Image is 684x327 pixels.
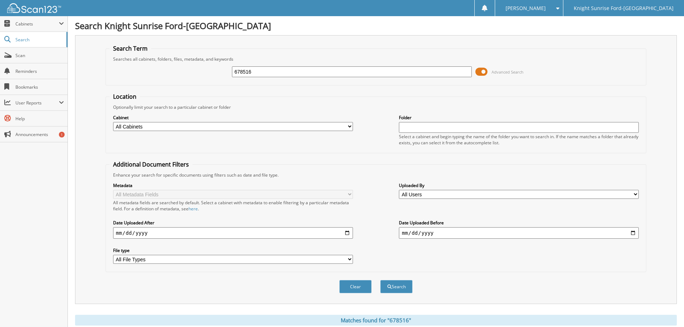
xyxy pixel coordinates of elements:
[113,220,353,226] label: Date Uploaded After
[15,131,64,137] span: Announcements
[110,56,642,62] div: Searches all cabinets, folders, files, metadata, and keywords
[75,315,677,326] div: Matches found for "678516"
[110,45,151,52] legend: Search Term
[399,115,639,121] label: Folder
[110,160,192,168] legend: Additional Document Filters
[15,116,64,122] span: Help
[380,280,413,293] button: Search
[113,115,353,121] label: Cabinet
[399,227,639,239] input: end
[189,206,198,212] a: here
[399,220,639,226] label: Date Uploaded Before
[15,84,64,90] span: Bookmarks
[7,3,61,13] img: scan123-logo-white.svg
[399,134,639,146] div: Select a cabinet and begin typing the name of the folder you want to search in. If the name match...
[15,68,64,74] span: Reminders
[15,37,63,43] span: Search
[113,200,353,212] div: All metadata fields are searched by default. Select a cabinet with metadata to enable filtering b...
[75,20,677,32] h1: Search Knight Sunrise Ford-[GEOGRAPHIC_DATA]
[506,6,546,10] span: [PERSON_NAME]
[15,21,59,27] span: Cabinets
[113,182,353,188] label: Metadata
[339,280,372,293] button: Clear
[110,172,642,178] div: Enhance your search for specific documents using filters such as date and file type.
[399,182,639,188] label: Uploaded By
[15,100,59,106] span: User Reports
[113,227,353,239] input: start
[15,52,64,59] span: Scan
[113,247,353,253] label: File type
[492,69,524,75] span: Advanced Search
[110,93,140,101] legend: Location
[110,104,642,110] div: Optionally limit your search to a particular cabinet or folder
[59,132,65,137] div: 1
[574,6,674,10] span: Knight Sunrise Ford-[GEOGRAPHIC_DATA]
